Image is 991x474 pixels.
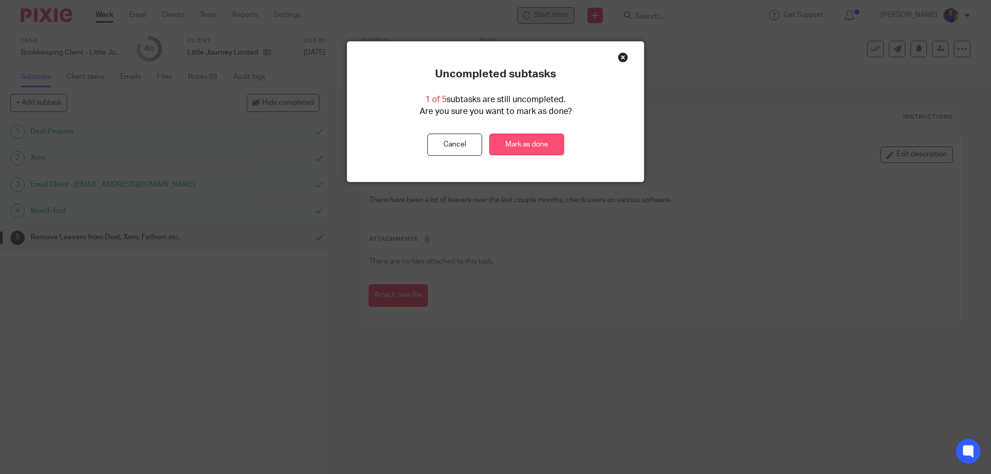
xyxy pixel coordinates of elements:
[425,95,446,104] span: 1 of 5
[489,134,564,156] a: Mark as done
[425,94,566,106] p: subtasks are still uncompleted.
[435,68,556,81] p: Uncompleted subtasks
[427,134,482,156] button: Cancel
[618,52,628,62] div: Close this dialog window
[420,106,572,118] p: Are you sure you want to mark as done?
